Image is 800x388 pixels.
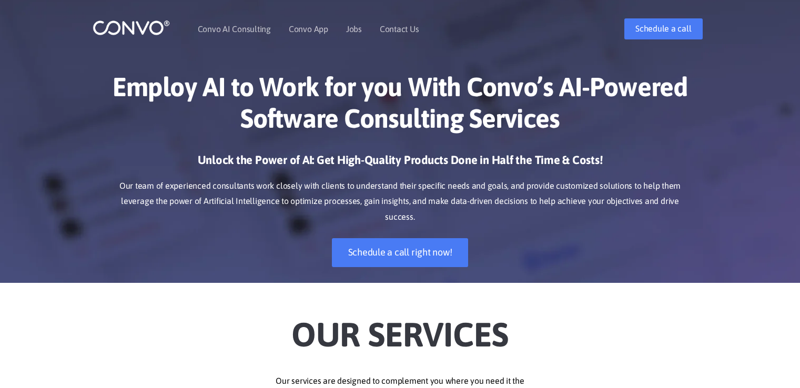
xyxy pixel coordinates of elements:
[108,299,692,358] h2: Our Services
[624,18,702,39] a: Schedule a call
[108,71,692,142] h1: Employ AI to Work for you With Convo’s AI-Powered Software Consulting Services
[93,19,170,36] img: logo_1.png
[346,25,362,33] a: Jobs
[380,25,419,33] a: Contact Us
[332,238,469,267] a: Schedule a call right now!
[108,152,692,176] h3: Unlock the Power of AI: Get High-Quality Products Done in Half the Time & Costs!
[289,25,328,33] a: Convo App
[108,178,692,226] p: Our team of experienced consultants work closely with clients to understand their specific needs ...
[198,25,271,33] a: Convo AI Consulting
